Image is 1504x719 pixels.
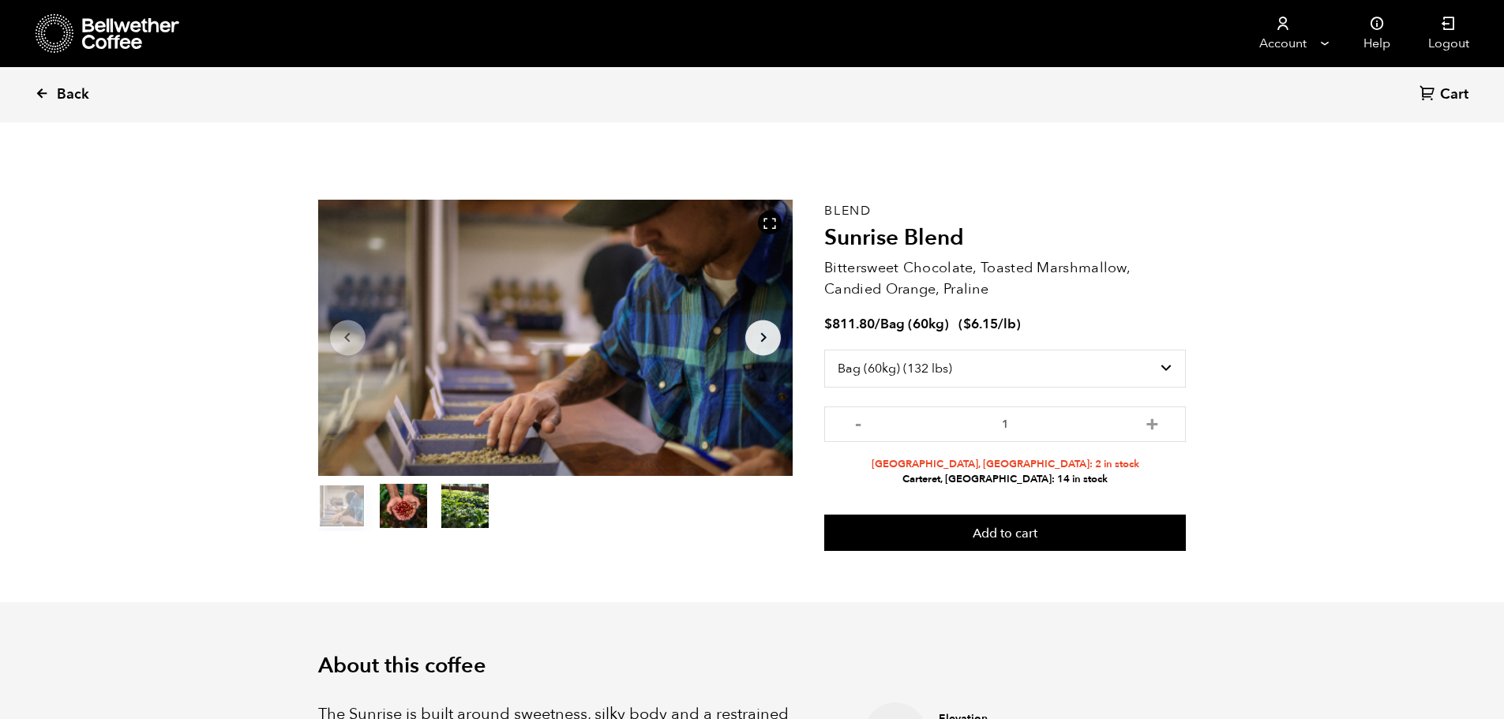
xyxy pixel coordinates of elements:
[958,315,1021,333] span: ( )
[963,315,998,333] bdi: 6.15
[824,257,1186,300] p: Bittersweet Chocolate, Toasted Marshmallow, Candied Orange, Praline
[824,515,1186,551] button: Add to cart
[1142,414,1162,430] button: +
[824,315,832,333] span: $
[998,315,1016,333] span: /lb
[57,85,89,104] span: Back
[880,315,949,333] span: Bag (60kg)
[318,653,1187,679] h2: About this coffee
[824,457,1186,472] li: [GEOGRAPHIC_DATA], [GEOGRAPHIC_DATA]: 2 in stock
[824,315,875,333] bdi: 811.80
[1440,85,1468,104] span: Cart
[875,315,880,333] span: /
[824,472,1186,487] li: Carteret, [GEOGRAPHIC_DATA]: 14 in stock
[848,414,868,430] button: -
[824,225,1186,252] h2: Sunrise Blend
[963,315,971,333] span: $
[1420,84,1472,106] a: Cart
